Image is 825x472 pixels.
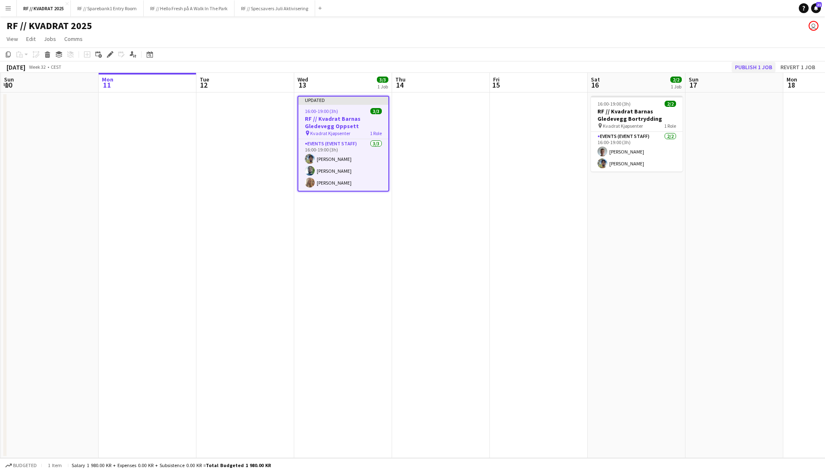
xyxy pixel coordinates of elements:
[689,76,699,83] span: Sun
[670,77,682,83] span: 2/2
[206,462,271,468] span: Total Budgeted 1 980.00 KR
[603,123,643,129] span: Kvadrat Kjøpsenter
[7,35,18,43] span: View
[4,76,14,83] span: Sun
[671,84,681,90] div: 1 Job
[732,62,775,72] button: Publish 1 job
[664,123,676,129] span: 1 Role
[101,80,113,90] span: 11
[298,96,389,192] app-job-card: Updated16:00-19:00 (3h)3/3RF // Kvadrat Barnas Gledevegg Oppsett Kvadrat Kjøpsenter1 RoleEvents (...
[298,139,388,191] app-card-role: Events (Event Staff)3/316:00-19:00 (3h)[PERSON_NAME][PERSON_NAME][PERSON_NAME]
[7,20,92,32] h1: RF // KVADRAT 2025
[26,35,36,43] span: Edit
[200,76,209,83] span: Tue
[591,96,683,172] app-job-card: 16:00-19:00 (3h)2/2RF // Kvadrat Barnas Gledevegg Bortrydding Kvadrat Kjøpsenter1 RoleEvents (Eve...
[590,80,600,90] span: 16
[45,462,65,468] span: 1 item
[51,64,61,70] div: CEST
[61,34,86,44] a: Comms
[7,63,25,71] div: [DATE]
[377,77,388,83] span: 3/3
[665,101,676,107] span: 2/2
[144,0,234,16] button: RF // Hello Fresh på A Walk In The Park
[816,2,822,7] span: 21
[305,108,338,114] span: 16:00-19:00 (3h)
[811,3,821,13] a: 21
[234,0,315,16] button: RF // Specsavers Juli Aktivisering
[370,108,382,114] span: 3/3
[777,62,818,72] button: Revert 1 job
[72,462,271,468] div: Salary 1 980.00 KR + Expenses 0.00 KR + Subsistence 0.00 KR =
[591,108,683,122] h3: RF // Kvadrat Barnas Gledevegg Bortrydding
[71,0,144,16] button: RF // Sparebank1 Entry Room
[3,34,21,44] a: View
[809,21,818,31] app-user-avatar: Marit Holvik
[298,76,308,83] span: Wed
[298,115,388,130] h3: RF // Kvadrat Barnas Gledevegg Oppsett
[597,101,631,107] span: 16:00-19:00 (3h)
[394,80,406,90] span: 14
[64,35,83,43] span: Comms
[785,80,797,90] span: 18
[591,76,600,83] span: Sat
[13,463,37,468] span: Budgeted
[591,132,683,172] app-card-role: Events (Event Staff)2/216:00-19:00 (3h)[PERSON_NAME][PERSON_NAME]
[23,34,39,44] a: Edit
[296,80,308,90] span: 13
[687,80,699,90] span: 17
[298,97,388,103] div: Updated
[493,76,500,83] span: Fri
[370,130,382,136] span: 1 Role
[102,76,113,83] span: Mon
[4,461,38,470] button: Budgeted
[41,34,59,44] a: Jobs
[377,84,388,90] div: 1 Job
[198,80,209,90] span: 12
[492,80,500,90] span: 15
[17,0,71,16] button: RF // KVADRAT 2025
[787,76,797,83] span: Mon
[3,80,14,90] span: 10
[395,76,406,83] span: Thu
[44,35,56,43] span: Jobs
[310,130,350,136] span: Kvadrat Kjøpsenter
[27,64,47,70] span: Week 32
